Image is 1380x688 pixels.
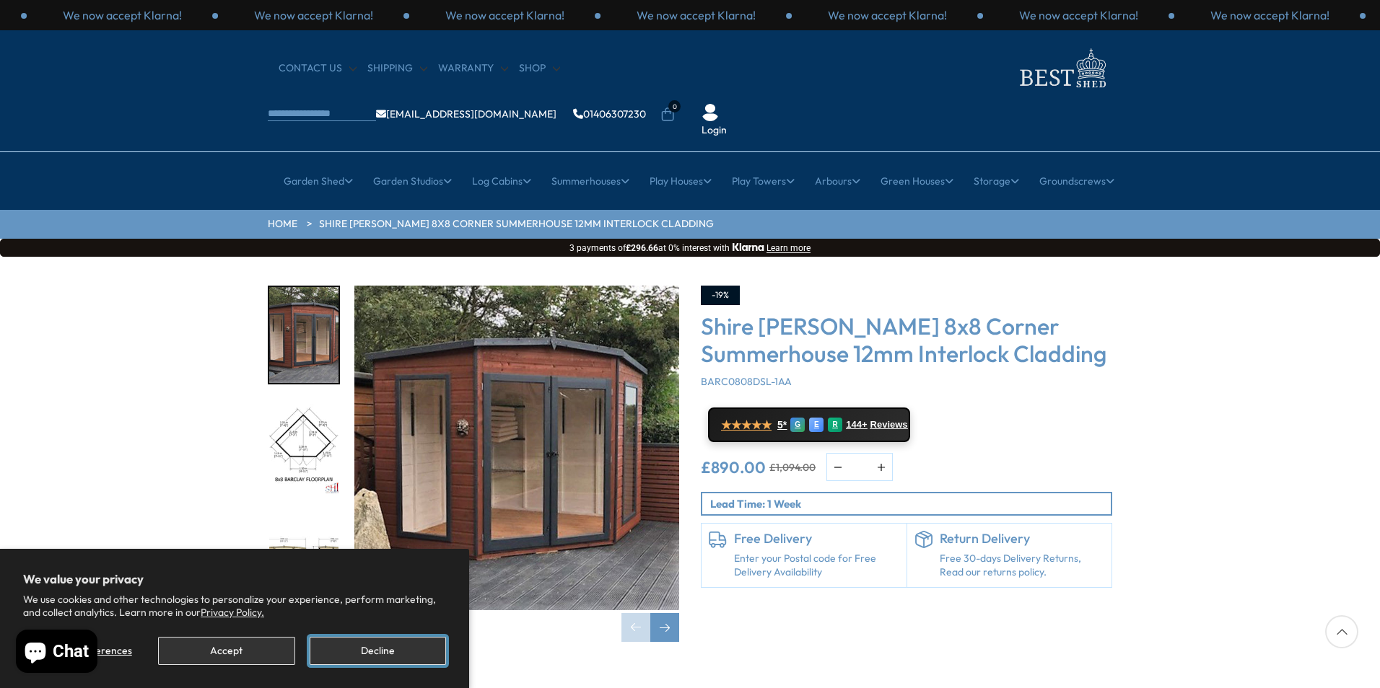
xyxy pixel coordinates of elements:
[12,630,102,676] inbox-online-store-chat: Shopify online store chat
[940,552,1105,580] p: Free 30-days Delivery Returns, Read our returns policy.
[573,109,646,119] a: 01406307230
[769,462,816,472] del: £1,094.00
[815,163,860,199] a: Arbours
[828,418,842,432] div: R
[376,109,556,119] a: [EMAIL_ADDRESS][DOMAIN_NAME]
[373,163,452,199] a: Garden Studios
[367,61,427,76] a: Shipping
[268,511,340,610] div: 3 / 14
[701,312,1112,368] h3: Shire [PERSON_NAME] 8x8 Corner Summerhouse 12mm Interlock Cladding
[354,286,679,610] img: Shire Barclay 8x8 Corner Summerhouse 12mm Interlock Cladding - Best Shed
[519,61,560,76] a: Shop
[218,7,409,23] div: 3 / 3
[721,418,772,432] span: ★★★★★
[1011,45,1112,92] img: logo
[354,286,679,642] div: 1 / 14
[438,61,508,76] a: Warranty
[734,552,899,580] a: Enter your Postal code for Free Delivery Availability
[734,531,899,547] h6: Free Delivery
[637,7,756,23] p: We now accept Klarna!
[809,418,824,432] div: E
[268,399,340,498] div: 2 / 14
[702,104,719,121] img: User Icon
[701,375,792,388] span: BARC0808DSL-1AA
[279,61,357,76] a: CONTACT US
[668,100,681,113] span: 0
[870,419,908,431] span: Reviews
[27,7,218,23] div: 2 / 3
[551,163,629,199] a: Summerhouses
[284,163,353,199] a: Garden Shed
[201,606,264,619] a: Privacy Policy.
[269,400,339,496] img: 8x8Barclayfloorplan_5f0b366f-c96c-4f44-ba6e-ee69660445a8_200x200.jpg
[409,7,601,23] div: 1 / 3
[254,7,373,23] p: We now accept Klarna!
[701,286,740,305] div: -19%
[1039,163,1114,199] a: Groundscrews
[702,123,727,138] a: Login
[940,531,1105,547] h6: Return Delivery
[710,496,1111,511] p: Lead Time: 1 Week
[846,419,867,431] span: 144+
[621,613,650,642] div: Previous slide
[974,163,1019,199] a: Storage
[472,163,531,199] a: Log Cabins
[708,407,910,442] a: ★★★★★ 5* G E R 144+ Reviews
[310,637,446,665] button: Decline
[660,107,675,122] a: 0
[445,7,564,23] p: We now accept Klarna!
[1019,7,1138,23] p: We now accept Klarna!
[828,7,947,23] p: We now accept Klarna!
[1210,7,1329,23] p: We now accept Klarna!
[63,7,182,23] p: We now accept Klarna!
[792,7,983,23] div: 3 / 3
[268,286,340,384] div: 1 / 14
[881,163,953,199] a: Green Houses
[701,459,766,475] ins: £890.00
[268,217,297,231] a: HOME
[983,7,1174,23] div: 1 / 3
[319,217,714,231] a: Shire [PERSON_NAME] 8x8 Corner Summerhouse 12mm Interlock Cladding
[23,572,446,586] h2: We value your privacy
[732,163,795,199] a: Play Towers
[650,613,679,642] div: Next slide
[790,418,805,432] div: G
[269,287,339,383] img: Barclay8x8_2_caa24016-f85b-4433-b7fb-4c98d68bf759_200x200.jpg
[158,637,294,665] button: Accept
[269,513,339,609] img: 8x8Barclaymmft_ad2b4a8c-b1f5-4913-96ef-57d396f27519_200x200.jpg
[650,163,712,199] a: Play Houses
[1174,7,1366,23] div: 2 / 3
[23,593,446,619] p: We use cookies and other technologies to personalize your experience, perform marketing, and coll...
[601,7,792,23] div: 2 / 3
